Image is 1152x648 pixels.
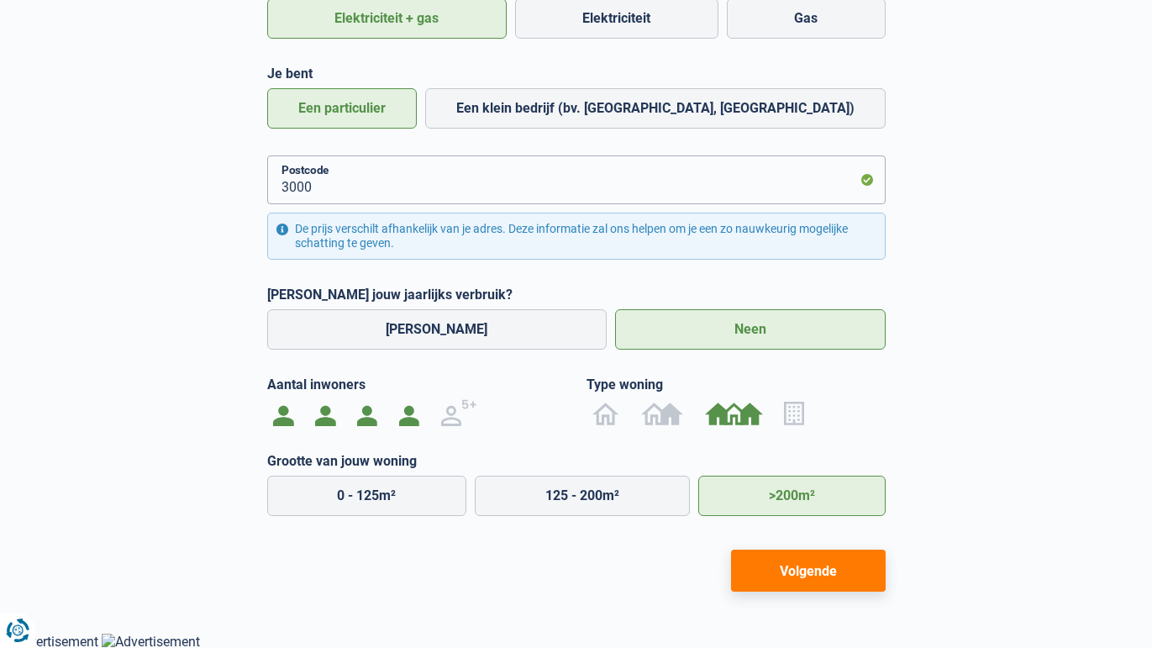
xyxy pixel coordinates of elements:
img: 2 personen [315,399,335,426]
legend: Type woning [587,377,886,392]
legend: Je bent [267,66,886,82]
label: 125 - 200m² [475,476,690,516]
legend: Aantal inwoners [267,377,566,392]
img: 1 persoon [273,399,293,426]
img: Open bebouwing [592,399,619,426]
img: Appartement [784,399,803,426]
button: Volgende [731,550,886,592]
label: 0 - 125m² [267,476,467,516]
label: [PERSON_NAME] [267,309,608,350]
img: 4 personen [399,399,419,426]
img: Halfopen bebouwing [641,399,683,426]
label: Neen [615,309,886,350]
legend: [PERSON_NAME] jouw jaarlijks verbruik? [267,287,886,303]
label: Een klein bedrijf (bv. [GEOGRAPHIC_DATA], [GEOGRAPHIC_DATA]) [425,88,886,129]
img: Gesloten bebouwing [705,399,763,426]
input: 1000 [267,155,886,204]
div: De prijs verschilt afhankelijk van je adres. Deze informatie zal ons helpen om je een zo nauwkeur... [267,213,886,260]
label: >200m² [698,476,886,516]
legend: Grootte van jouw woning [267,453,886,469]
img: 3 personen [357,399,377,426]
label: Een particulier [267,88,417,129]
img: 5+ personen [441,399,478,426]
